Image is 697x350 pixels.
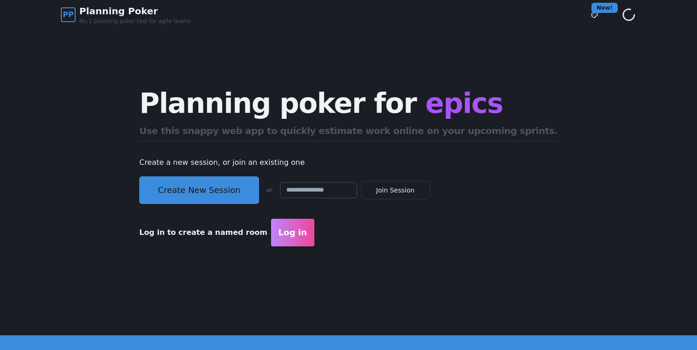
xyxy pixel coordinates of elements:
p: Create a new session, or join an existing one [139,156,558,169]
button: New! [586,6,603,23]
p: Log in to create a named room [139,226,267,239]
span: or [266,187,272,194]
a: PPPlanning PokerNo.1 planning poker tool for agile teams [61,5,191,25]
button: Join Session [361,181,430,199]
span: No.1 planning poker tool for agile teams [79,17,191,25]
span: Log in [278,226,307,239]
span: epics [425,87,503,119]
h1: Planning poker for [139,89,558,117]
span: Planning Poker [79,5,191,17]
button: Log in [271,219,314,246]
button: Create New Session [139,176,259,204]
div: New! [591,3,618,13]
span: PP [63,9,73,20]
h2: Use this snappy web app to quickly estimate work online on your upcoming sprints. [139,124,558,141]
